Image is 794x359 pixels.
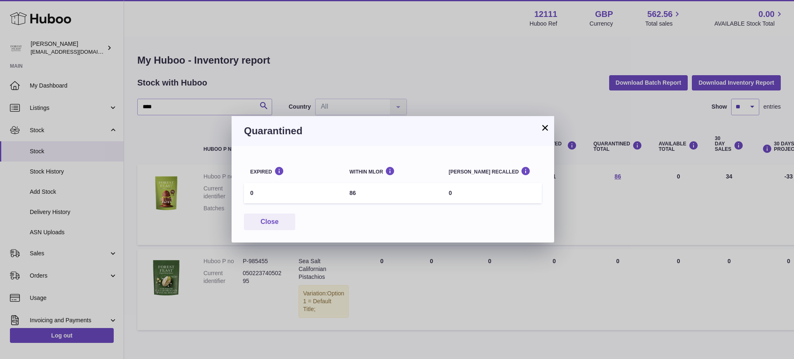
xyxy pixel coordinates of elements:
[442,183,542,203] td: 0
[250,166,337,174] div: Expired
[244,214,295,231] button: Close
[349,166,436,174] div: Within MLOR
[343,183,442,203] td: 86
[449,166,536,174] div: [PERSON_NAME] recalled
[244,124,542,138] h3: Quarantined
[540,123,550,133] button: ×
[244,183,343,203] td: 0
